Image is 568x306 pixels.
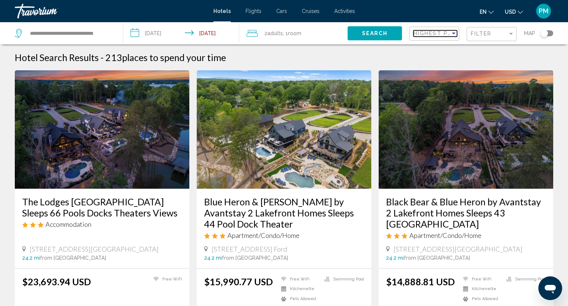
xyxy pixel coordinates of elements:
a: Blue Heron & [PERSON_NAME] by Avantstay 2 Lakefront Homes Sleeps 44 Pool Dock Theater [204,196,364,229]
span: 2 [264,28,283,38]
span: Apartment/Condo/Home [409,231,481,239]
span: en [480,9,487,15]
a: Hotels [213,8,231,14]
span: Highest Price [413,30,462,36]
span: [STREET_ADDRESS][GEOGRAPHIC_DATA] [30,245,159,253]
a: Black Bear & Blue Heron by Avantstay 2 Lakefront Homes Sleeps 43 [GEOGRAPHIC_DATA] [386,196,546,229]
button: Filter [467,27,517,42]
button: Check-in date: Nov 12, 2025 Check-out date: Nov 16, 2025 [123,22,239,44]
a: Cruises [302,8,319,14]
div: 3 star Accommodation [22,220,182,228]
span: - [101,52,104,63]
li: Pets Allowed [277,296,321,302]
span: PM [539,7,548,15]
span: Search [362,31,388,37]
span: USD [505,9,516,15]
li: Pets Allowed [459,296,503,302]
span: [STREET_ADDRESS][GEOGRAPHIC_DATA] [393,245,523,253]
h1: Hotel Search Results [15,52,99,63]
span: Adults [267,30,283,36]
li: Free WiFi [150,276,182,282]
ins: $14,888.81 USD [386,276,455,287]
a: Activities [334,8,355,14]
span: , 1 [283,28,301,38]
div: 3 star Apartment [204,231,364,239]
span: Map [524,28,535,38]
h2: 213 [105,52,226,63]
li: Kitchenette [277,286,321,292]
ins: $15,990.77 USD [204,276,273,287]
span: 24.2 mi [22,255,40,261]
li: Free WiFi [277,276,321,282]
li: Kitchenette [459,286,503,292]
button: Search [348,26,402,40]
li: Swimming Pool [321,276,364,282]
span: from [GEOGRAPHIC_DATA] [40,255,106,261]
span: [STREET_ADDRESS] Ford [212,245,287,253]
button: User Menu [534,3,553,19]
li: Swimming Pool [503,276,546,282]
span: from [GEOGRAPHIC_DATA] [404,255,470,261]
li: Free WiFi [459,276,503,282]
span: Apartment/Condo/Home [227,231,300,239]
iframe: Button to launch messaging window [538,276,562,300]
mat-select: Sort by [413,31,457,37]
a: The Lodges [GEOGRAPHIC_DATA] Sleeps 66 Pools Docks Theaters Views [22,196,182,218]
span: Accommodation [45,220,91,228]
img: Hotel image [15,70,189,189]
span: places to spend your time [122,52,226,63]
img: Hotel image [197,70,371,189]
span: Filter [471,31,492,37]
span: 24.2 mi [204,255,222,261]
span: Room [288,30,301,36]
ins: $23,693.94 USD [22,276,91,287]
img: Hotel image [379,70,553,189]
a: Travorium [15,4,206,19]
span: from [GEOGRAPHIC_DATA] [222,255,288,261]
div: 3 star Apartment [386,231,546,239]
button: Toggle map [535,30,553,37]
a: Cars [276,8,287,14]
button: Change currency [505,6,523,17]
span: 24.2 mi [386,255,404,261]
a: Flights [246,8,261,14]
button: Change language [480,6,494,17]
button: Travelers: 2 adults, 0 children [239,22,348,44]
